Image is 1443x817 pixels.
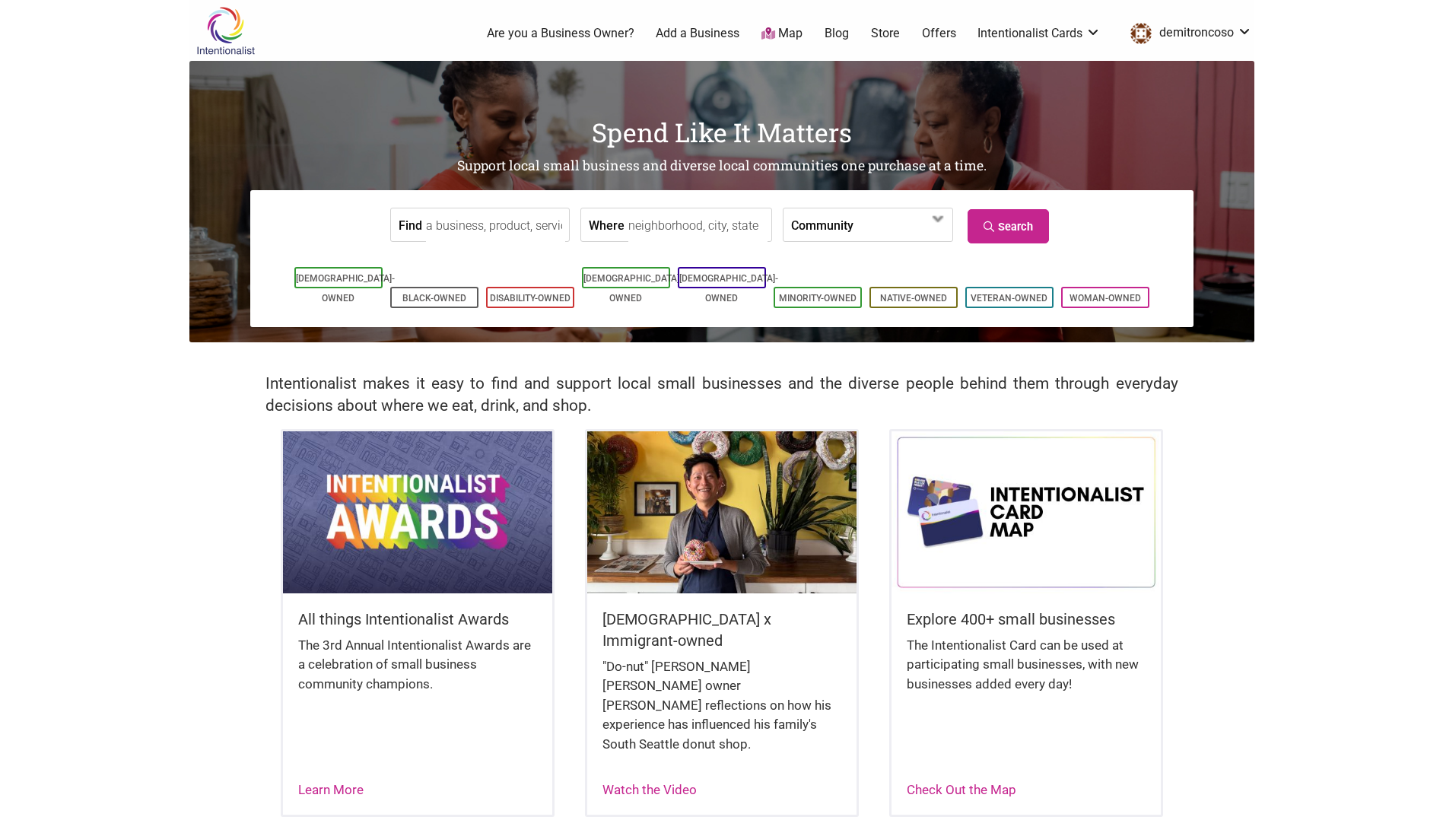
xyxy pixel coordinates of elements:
a: Veteran-Owned [971,293,1047,304]
a: Offers [922,25,956,42]
a: Black-Owned [402,293,466,304]
a: Are you a Business Owner? [487,25,634,42]
a: Woman-Owned [1070,293,1141,304]
h2: Intentionalist makes it easy to find and support local small businesses and the diverse people be... [265,373,1178,417]
h5: Explore 400+ small businesses [907,609,1146,630]
input: a business, product, service [426,208,565,243]
a: Add a Business [656,25,739,42]
img: Intentionalist Card Map [892,431,1161,593]
label: Find [399,208,422,241]
a: Blog [825,25,849,42]
a: [DEMOGRAPHIC_DATA]-Owned [679,273,778,304]
a: Map [761,25,803,43]
a: Check Out the Map [907,782,1016,797]
input: neighborhood, city, state [628,208,768,243]
label: Community [791,208,853,241]
img: King Donuts - Hong Chhuor [587,431,857,593]
a: Minority-Owned [779,293,857,304]
img: Intentionalist Awards [283,431,552,593]
a: Search [968,209,1049,243]
a: Watch the Video [602,782,697,797]
label: Where [589,208,625,241]
a: [DEMOGRAPHIC_DATA]-Owned [296,273,395,304]
div: The Intentionalist Card can be used at participating small businesses, with new businesses added ... [907,636,1146,710]
h1: Spend Like It Matters [189,114,1254,151]
a: Native-Owned [880,293,947,304]
img: Intentionalist [189,6,262,56]
h5: All things Intentionalist Awards [298,609,537,630]
div: "Do-nut" [PERSON_NAME] [PERSON_NAME] owner [PERSON_NAME] reflections on how his experience has in... [602,657,841,770]
a: Intentionalist Cards [977,25,1101,42]
div: The 3rd Annual Intentionalist Awards are a celebration of small business community champions. [298,636,537,710]
h2: Support local small business and diverse local communities one purchase at a time. [189,157,1254,176]
a: Learn More [298,782,364,797]
a: [DEMOGRAPHIC_DATA]-Owned [583,273,682,304]
h5: [DEMOGRAPHIC_DATA] x Immigrant-owned [602,609,841,651]
a: Disability-Owned [490,293,571,304]
a: demitroncoso [1123,20,1252,47]
a: Store [871,25,900,42]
